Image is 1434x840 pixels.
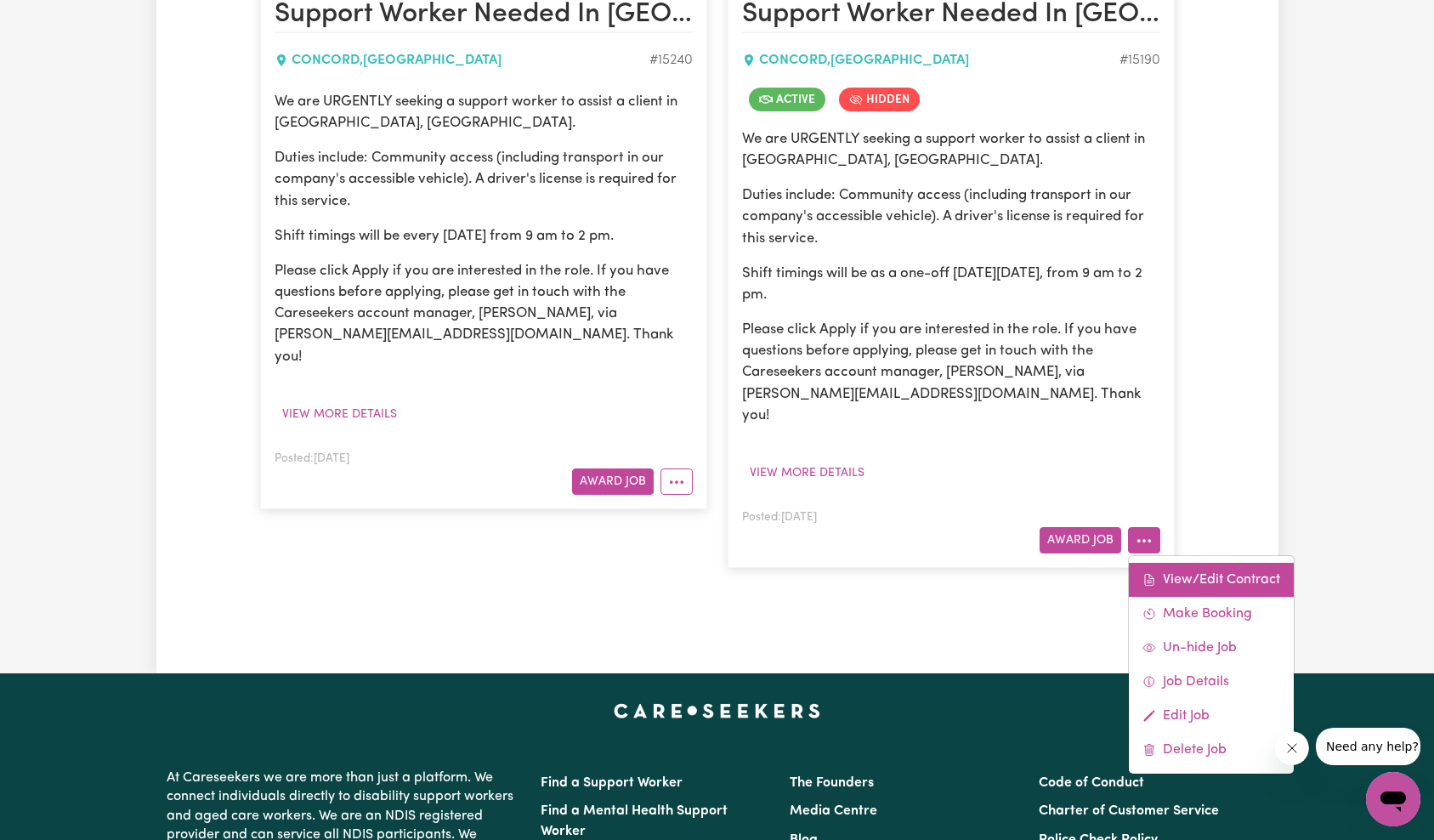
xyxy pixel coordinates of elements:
[1129,699,1294,733] a: Edit Job
[572,468,654,495] button: Award Job
[660,468,693,495] button: More options
[275,225,693,247] p: Shift timings will be every [DATE] from 9 am to 2 pm.
[742,319,1160,426] p: Please click Apply if you are interested in the role. If you have questions before applying, plea...
[1129,563,1294,597] a: View/Edit Contract
[1039,804,1219,818] a: Charter of Customer Service
[541,804,728,838] a: Find a Mental Health Support Worker
[790,804,877,818] a: Media Centre
[839,88,920,111] span: Job is hidden
[1040,527,1121,553] button: Award Job
[1128,527,1160,553] button: More options
[1316,728,1420,765] iframe: Message from company
[275,260,693,367] p: Please click Apply if you are interested in the role. If you have questions before applying, plea...
[742,460,872,486] button: View more details
[649,50,693,71] div: Job ID #15240
[1129,631,1294,665] a: Un-hide Job
[742,128,1160,171] p: We are URGENTLY seeking a support worker to assist a client in [GEOGRAPHIC_DATA], [GEOGRAPHIC_DATA].
[742,512,817,523] span: Posted: [DATE]
[275,401,405,428] button: View more details
[742,184,1160,249] p: Duties include: Community access (including transport in our company's accessible vehicle). A dri...
[541,776,683,790] a: Find a Support Worker
[614,704,820,718] a: Careseekers home page
[1129,733,1294,767] a: Delete Job
[275,91,693,133] p: We are URGENTLY seeking a support worker to assist a client in [GEOGRAPHIC_DATA], [GEOGRAPHIC_DATA].
[1128,555,1295,775] div: More options
[1129,597,1294,631] a: Make Booking
[1275,731,1309,765] iframe: Close message
[275,147,693,212] p: Duties include: Community access (including transport in our company's accessible vehicle). A dri...
[1129,665,1294,699] a: Job Details
[749,88,825,111] span: Job is active
[742,50,1119,71] div: CONCORD , [GEOGRAPHIC_DATA]
[275,50,649,71] div: CONCORD , [GEOGRAPHIC_DATA]
[1366,772,1420,826] iframe: Button to launch messaging window
[1039,776,1144,790] a: Code of Conduct
[1119,50,1160,71] div: Job ID #15190
[742,263,1160,305] p: Shift timings will be as a one-off [DATE][DATE], from 9 am to 2 pm.
[790,776,874,790] a: The Founders
[275,453,349,464] span: Posted: [DATE]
